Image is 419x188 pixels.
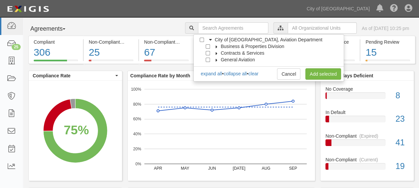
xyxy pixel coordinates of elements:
div: Non-Compliant [320,133,414,139]
a: Non-Compliant(Current)19 [325,156,409,175]
text: 0% [135,161,141,166]
div: (Current) [122,39,141,45]
div: In Default [320,109,414,116]
svg: A chart. [29,81,122,181]
img: logo-5460c22ac91f19d4615b14bd174203de0afe785f0fc80cf4dbbc73dc1793850b.png [5,3,51,15]
a: No Coverage8 [325,86,409,109]
i: Help Center - Complianz [390,5,398,13]
div: 25 [89,45,133,60]
div: 75% [64,121,89,139]
div: 67 [144,45,189,60]
div: (Expired) [359,133,378,139]
a: Non-Compliant(Expired)41 [325,133,409,156]
div: As of [DATE] 10:25 pm [362,25,409,32]
span: Contracts & Services [221,50,264,56]
a: expand all [201,71,222,76]
a: collapse all [224,71,247,76]
div: 19 [390,160,414,172]
div: 25 [12,44,21,50]
span: Business & Properties Division [221,44,284,49]
a: Compliant306 [28,60,83,65]
a: Non-Compliant(Expired)67 [139,60,194,65]
text: 40% [133,132,141,136]
text: 60% [133,117,141,121]
input: Search Agreements [198,22,268,34]
button: Compliance Rate [29,71,122,80]
b: Over 90 days Deficient [323,73,373,78]
button: Agreements [28,22,78,36]
text: APR [154,166,162,171]
div: Non-Compliant (Current) [89,39,133,45]
a: Cancel [277,68,300,80]
div: 23 [390,113,414,125]
a: City of [GEOGRAPHIC_DATA] [303,2,373,15]
a: In Default23 [325,109,409,133]
div: Non-Compliant (Expired) [144,39,189,45]
text: MAY [181,166,189,171]
a: Pending Review15 [360,60,415,65]
span: General Aviation [221,57,255,62]
div: 8 [390,90,414,102]
div: 41 [390,137,414,149]
div: 15 [365,45,410,60]
div: (Expired) [178,39,197,45]
a: Add selected [305,68,341,80]
span: Compliance Rate [33,72,114,79]
div: • • [200,70,258,77]
div: Non-Compliant [320,156,414,163]
text: [DATE] [233,166,245,171]
input: All Organizational Units [288,22,357,34]
span: City of [GEOGRAPHIC_DATA], Aviation Department [215,37,322,42]
div: Pending Review [365,39,410,45]
svg: A chart. [128,81,315,181]
a: clear [248,71,258,76]
text: AUG [262,166,270,171]
text: 100% [131,87,141,91]
text: 20% [133,147,141,151]
div: (Current) [359,156,378,163]
text: JUN [208,166,216,171]
div: No Coverage [320,86,414,92]
a: Non-Compliant(Current)25 [84,60,138,65]
div: 306 [34,45,78,60]
text: SEP [289,166,297,171]
b: Compliance Rate by Month [130,73,190,78]
text: 80% [133,102,141,106]
div: Compliant [34,39,78,45]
